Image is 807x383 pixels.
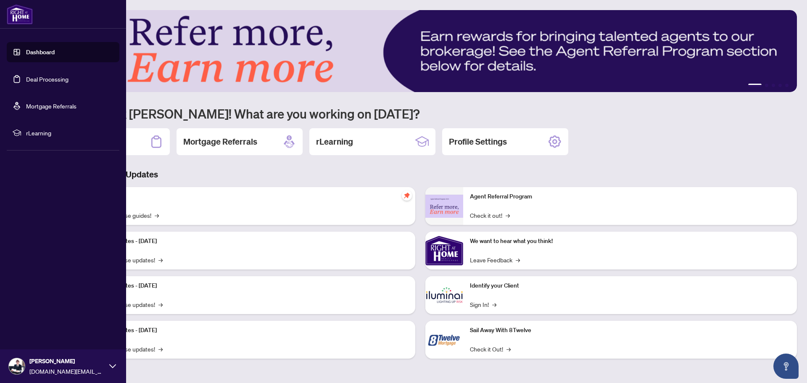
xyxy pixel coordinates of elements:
[772,84,775,87] button: 3
[470,344,511,354] a: Check it Out!→
[29,357,105,366] span: [PERSON_NAME]
[183,136,257,148] h2: Mortgage Referrals
[44,169,797,180] h3: Brokerage & Industry Updates
[44,10,797,92] img: Slide 0
[492,300,496,309] span: →
[7,4,33,24] img: logo
[765,84,768,87] button: 2
[470,326,790,335] p: Sail Away With 8Twelve
[88,326,409,335] p: Platform Updates - [DATE]
[506,344,511,354] span: →
[470,281,790,291] p: Identify your Client
[26,128,113,137] span: rLearning
[470,255,520,264] a: Leave Feedback→
[158,344,163,354] span: →
[773,354,799,379] button: Open asap
[155,211,159,220] span: →
[785,84,789,87] button: 5
[88,237,409,246] p: Platform Updates - [DATE]
[470,237,790,246] p: We want to hear what you think!
[158,255,163,264] span: →
[26,75,69,83] a: Deal Processing
[778,84,782,87] button: 4
[9,358,25,374] img: Profile Icon
[425,276,463,314] img: Identify your Client
[316,136,353,148] h2: rLearning
[516,255,520,264] span: →
[26,102,76,110] a: Mortgage Referrals
[425,195,463,218] img: Agent Referral Program
[449,136,507,148] h2: Profile Settings
[26,48,55,56] a: Dashboard
[425,321,463,359] img: Sail Away With 8Twelve
[470,300,496,309] a: Sign In!→
[29,367,105,376] span: [DOMAIN_NAME][EMAIL_ADDRESS][DOMAIN_NAME]
[44,106,797,122] h1: Welcome back [PERSON_NAME]! What are you working on [DATE]?
[402,190,412,201] span: pushpin
[158,300,163,309] span: →
[425,232,463,269] img: We want to hear what you think!
[88,192,409,201] p: Self-Help
[88,281,409,291] p: Platform Updates - [DATE]
[506,211,510,220] span: →
[470,192,790,201] p: Agent Referral Program
[748,84,762,87] button: 1
[470,211,510,220] a: Check it out!→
